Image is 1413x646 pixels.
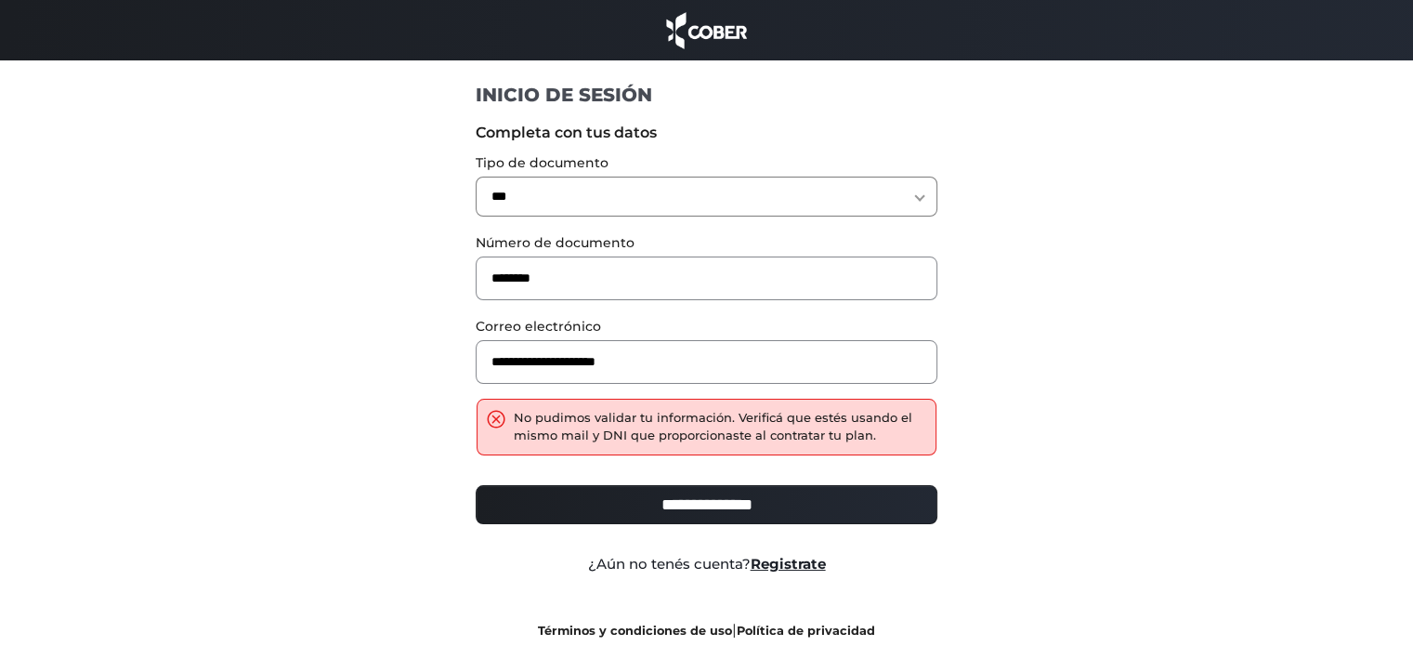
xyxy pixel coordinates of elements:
a: Registrate [751,555,826,573]
label: Número de documento [476,233,937,253]
label: Tipo de documento [476,153,937,173]
div: ¿Aún no tenés cuenta? [462,554,951,575]
div: No pudimos validar tu información. Verificá que estés usando el mismo mail y DNI que proporcionas... [514,409,926,445]
img: cober_marca.png [661,9,752,51]
a: Política de privacidad [737,624,875,638]
h1: INICIO DE SESIÓN [476,83,937,107]
label: Completa con tus datos [476,122,937,144]
a: Términos y condiciones de uso [538,624,732,638]
label: Correo electrónico [476,317,937,336]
